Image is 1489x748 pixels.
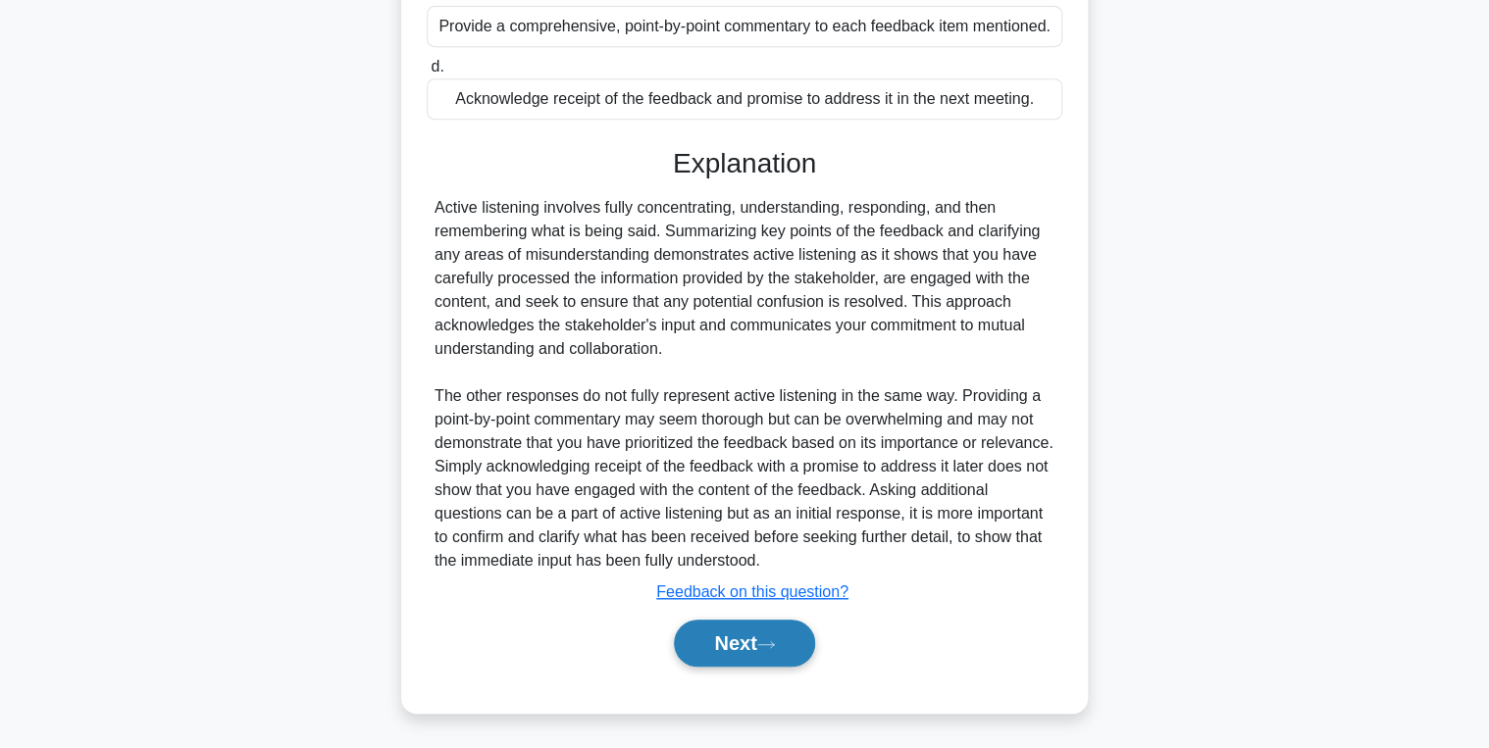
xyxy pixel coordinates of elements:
[431,58,443,75] span: d.
[427,6,1062,47] div: Provide a comprehensive, point-by-point commentary to each feedback item mentioned.
[656,583,848,600] a: Feedback on this question?
[427,78,1062,120] div: Acknowledge receipt of the feedback and promise to address it in the next meeting.
[674,620,814,667] button: Next
[435,196,1054,573] div: Active listening involves fully concentrating, understanding, responding, and then remembering wh...
[438,147,1051,180] h3: Explanation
